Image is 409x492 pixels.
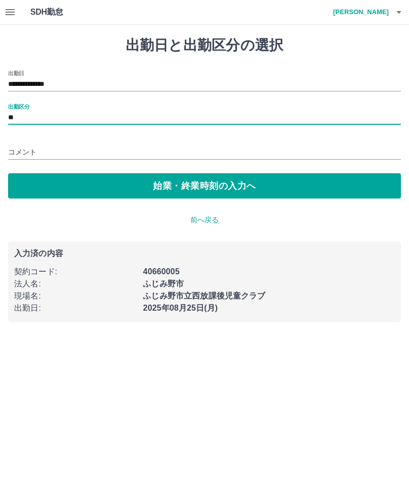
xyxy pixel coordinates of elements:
[143,279,184,288] b: ふじみ野市
[14,266,137,278] p: 契約コード :
[14,278,137,290] p: 法人名 :
[8,69,24,77] label: 出勤日
[14,302,137,314] p: 出勤日 :
[143,267,179,276] b: 40660005
[143,304,218,312] b: 2025年08月25日(月)
[8,215,401,225] p: 前へ戻る
[8,173,401,199] button: 始業・終業時刻の入力へ
[8,103,29,110] label: 出勤区分
[143,291,265,300] b: ふじみ野市立西放課後児童クラブ
[14,250,395,258] p: 入力済の内容
[14,290,137,302] p: 現場名 :
[8,37,401,54] h1: 出勤日と出勤区分の選択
